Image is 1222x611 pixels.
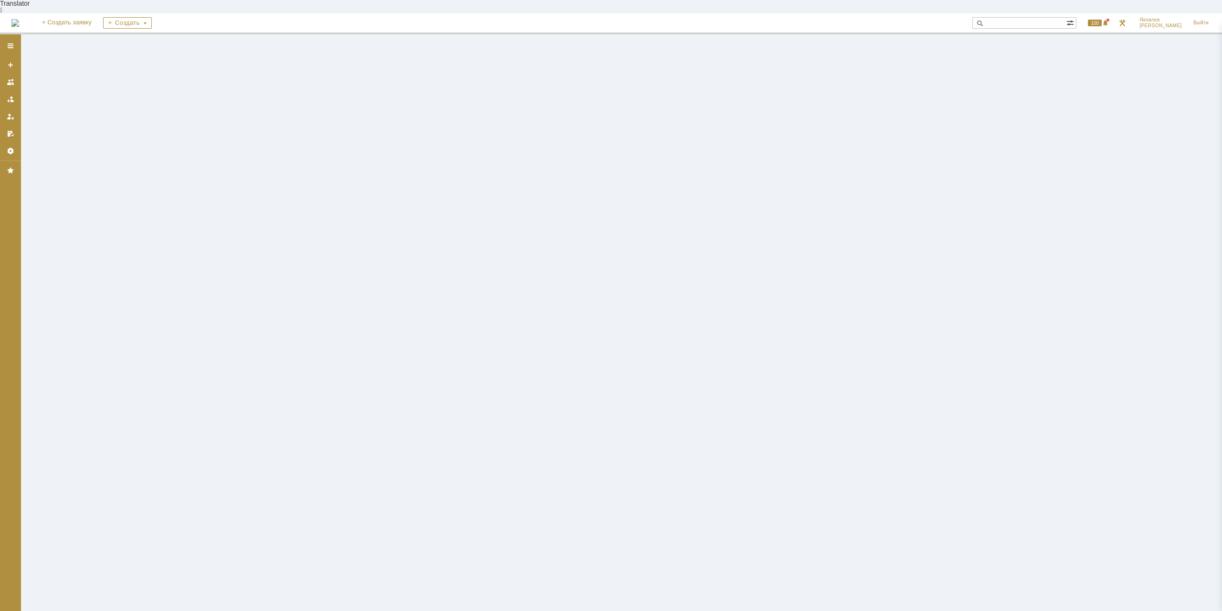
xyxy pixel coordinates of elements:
[1082,13,1111,32] div: Открыть панель уведомлений
[1139,17,1182,23] span: Яковлев
[103,17,152,29] div: Создать
[3,92,18,107] a: Заявки в моей ответственности
[1088,20,1102,26] span: 100
[36,13,97,32] a: + Создать заявку
[1066,18,1076,27] span: Расширенный поиск
[3,143,18,159] a: Настройки
[1188,13,1214,32] a: Выйти
[3,109,18,124] a: Мои заявки
[1134,13,1188,32] a: Яковлев[PERSON_NAME]
[3,57,18,73] a: Создать заявку
[11,19,19,27] img: logo
[1117,17,1128,29] a: Перейти в интерфейс администратора
[3,75,18,90] a: Заявки на командах
[3,126,18,141] a: Мои согласования
[1139,23,1182,29] span: [PERSON_NAME]
[11,19,19,27] a: Перейти на домашнюю страницу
